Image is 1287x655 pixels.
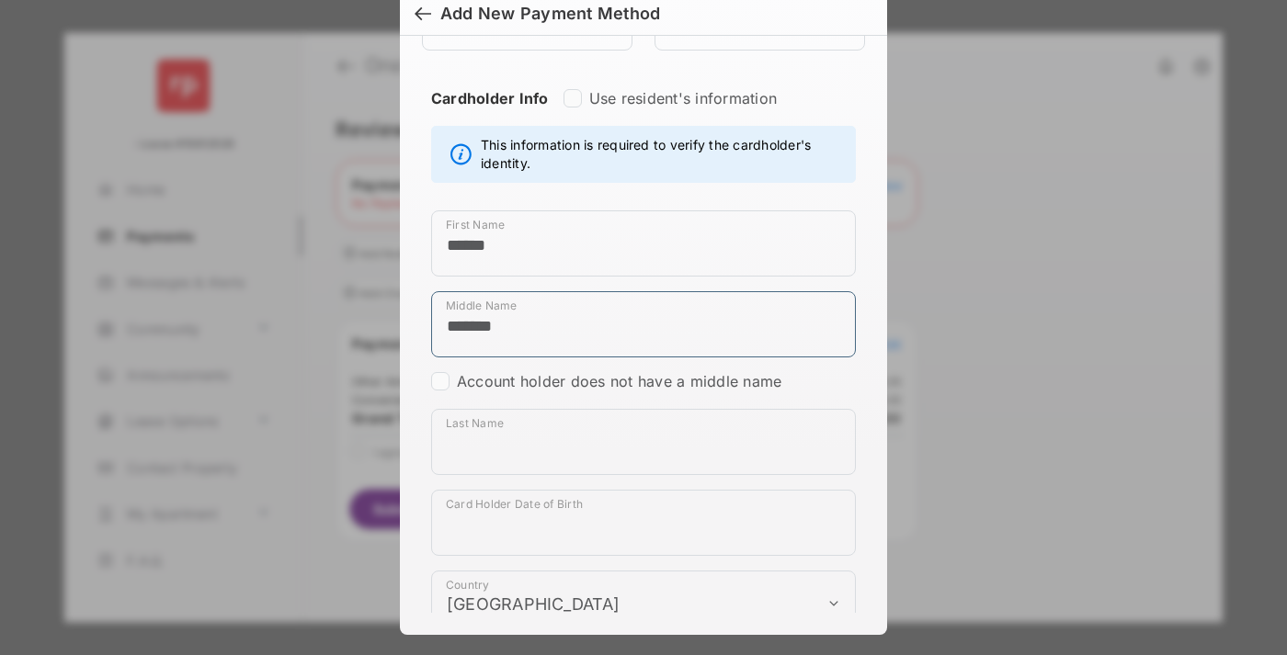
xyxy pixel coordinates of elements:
div: payment_method_screening[postal_addresses][country] [431,570,856,637]
span: This information is required to verify the cardholder's identity. [481,136,846,173]
strong: Cardholder Info [431,89,549,141]
label: Use resident's information [589,89,777,107]
div: Add New Payment Method [440,4,660,24]
label: Account holder does not have a middle name [457,372,781,390]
